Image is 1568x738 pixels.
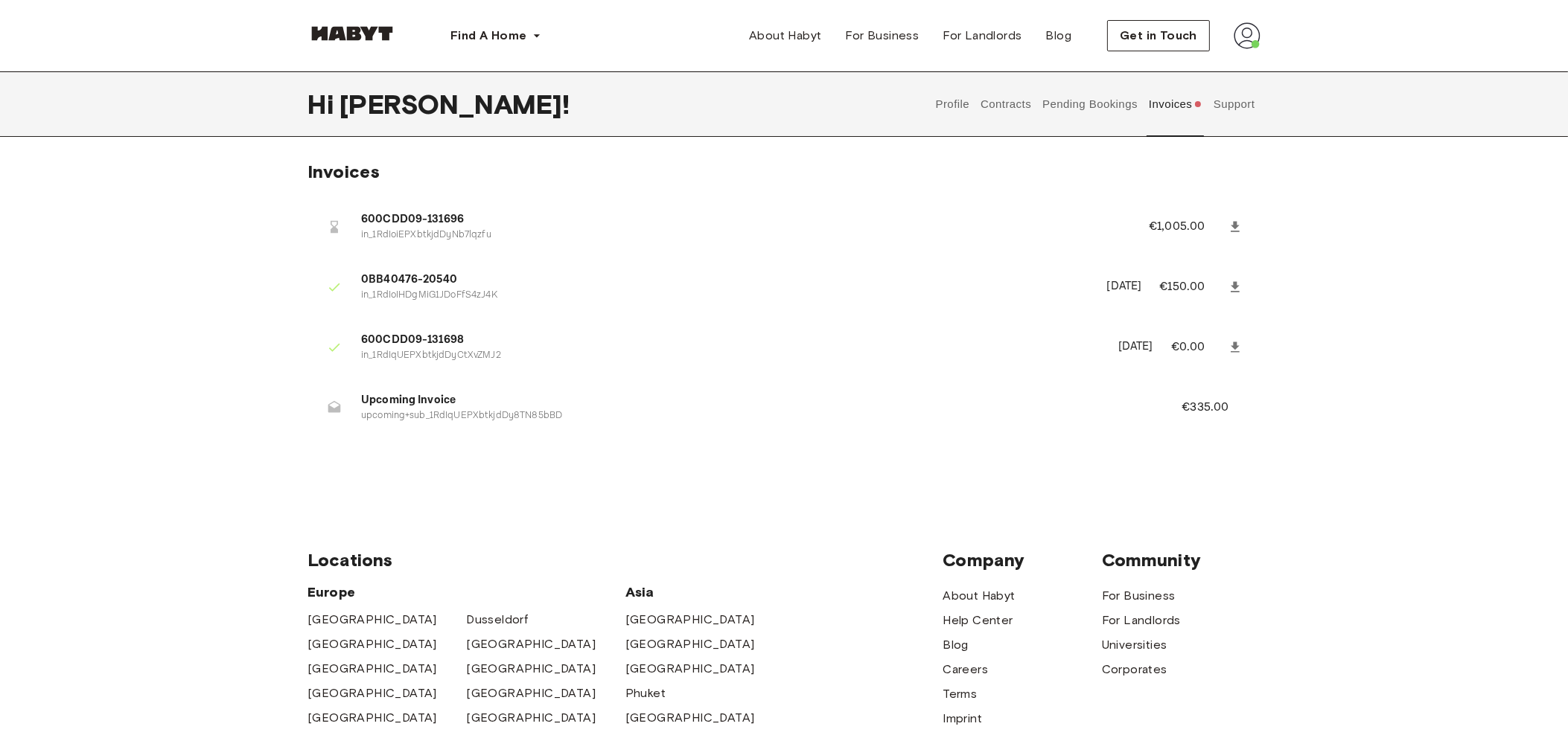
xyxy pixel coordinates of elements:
a: [GEOGRAPHIC_DATA] [466,684,596,702]
a: [GEOGRAPHIC_DATA] [307,611,437,629]
a: [GEOGRAPHIC_DATA] [466,709,596,727]
span: Invoices [307,161,380,182]
p: in_1RdIoIHDgMiG1JDoFfS4zJ4K [361,289,1089,303]
a: Terms [943,685,977,703]
img: avatar [1234,22,1261,49]
p: €1,005.00 [1149,218,1225,236]
a: [GEOGRAPHIC_DATA] [625,635,755,653]
button: Invoices [1147,71,1204,137]
p: upcoming+sub_1RdIqUEPXbtkjdDy8TN85bBD [361,409,1146,423]
a: Blog [943,636,969,654]
a: About Habyt [943,587,1015,605]
a: [GEOGRAPHIC_DATA] [466,635,596,653]
span: [PERSON_NAME] ! [340,89,570,120]
a: [GEOGRAPHIC_DATA] [625,660,755,678]
a: Phuket [625,684,666,702]
p: €335.00 [1182,399,1249,417]
span: Europe [307,583,625,601]
a: For Landlords [1102,612,1181,629]
span: Blog [1046,27,1072,45]
p: in_1RdIqUEPXbtkjdDyCtXvZMJ2 [361,349,1100,363]
span: For Business [846,27,920,45]
a: Corporates [1102,661,1167,678]
span: 600CDD09-131698 [361,332,1100,349]
p: in_1RdIoiEPXbtkjdDyNb7lqzfu [361,228,1113,243]
a: Careers [943,661,988,678]
span: Community [1102,549,1261,571]
span: Company [943,549,1101,571]
p: €150.00 [1159,278,1225,296]
span: Get in Touch [1120,27,1197,45]
img: Habyt [307,26,397,41]
a: [GEOGRAPHIC_DATA] [307,660,437,678]
a: Dusseldorf [466,611,528,629]
a: For Business [834,21,931,51]
a: For Landlords [931,21,1033,51]
a: Blog [1034,21,1084,51]
button: Profile [934,71,972,137]
p: [DATE] [1118,338,1153,356]
a: [GEOGRAPHIC_DATA] [307,684,437,702]
a: Help Center [943,612,1013,629]
a: [GEOGRAPHIC_DATA] [307,709,437,727]
button: Get in Touch [1107,20,1210,51]
a: Imprint [943,710,982,728]
span: Find A Home [450,27,526,45]
button: Find A Home [439,21,553,51]
span: Locations [307,549,943,571]
span: Hi [307,89,340,120]
a: About Habyt [737,21,833,51]
button: Support [1211,71,1257,137]
span: Upcoming Invoice [361,392,1146,409]
a: [GEOGRAPHIC_DATA] [307,635,437,653]
p: €0.00 [1171,338,1225,356]
button: Pending Bookings [1041,71,1140,137]
a: For Business [1102,587,1176,605]
span: 600CDD09-131696 [361,211,1113,228]
a: [GEOGRAPHIC_DATA] [625,611,755,629]
p: [DATE] [1107,278,1142,295]
span: For Landlords [943,27,1022,45]
span: 0BB40476-20540 [361,272,1089,289]
button: Contracts [979,71,1033,137]
a: [GEOGRAPHIC_DATA] [625,709,755,727]
a: Universities [1102,636,1167,654]
a: [GEOGRAPHIC_DATA] [466,660,596,678]
span: Asia [625,583,784,601]
div: user profile tabs [930,71,1261,137]
span: About Habyt [749,27,821,45]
